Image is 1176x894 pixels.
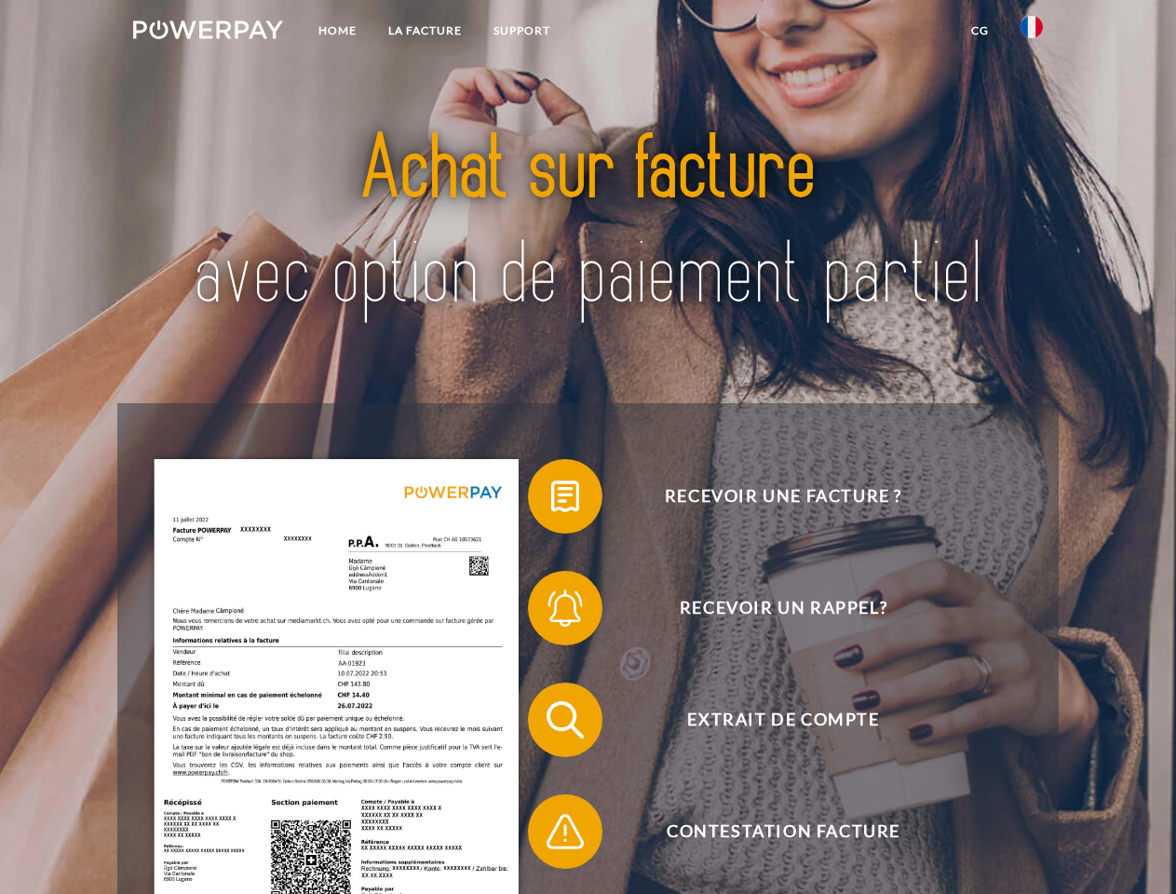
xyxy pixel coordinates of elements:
[555,683,1011,757] span: Extrait de compte
[372,14,478,47] a: LA FACTURE
[555,459,1011,534] span: Recevoir une facture ?
[955,14,1005,47] a: CG
[542,808,588,855] img: qb_warning.svg
[528,794,1012,869] button: Contestation Facture
[528,683,1012,757] button: Extrait de compte
[303,14,372,47] a: Home
[1021,16,1043,38] img: fr
[478,14,566,47] a: Support
[133,20,283,39] img: logo-powerpay-white.svg
[542,697,588,743] img: qb_search.svg
[555,571,1011,645] span: Recevoir un rappel?
[528,571,1012,645] button: Recevoir un rappel?
[528,459,1012,534] button: Recevoir une facture ?
[542,585,588,631] img: qb_bell.svg
[542,473,588,520] img: qb_bill.svg
[178,89,998,357] img: title-powerpay_fr.svg
[555,794,1011,869] span: Contestation Facture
